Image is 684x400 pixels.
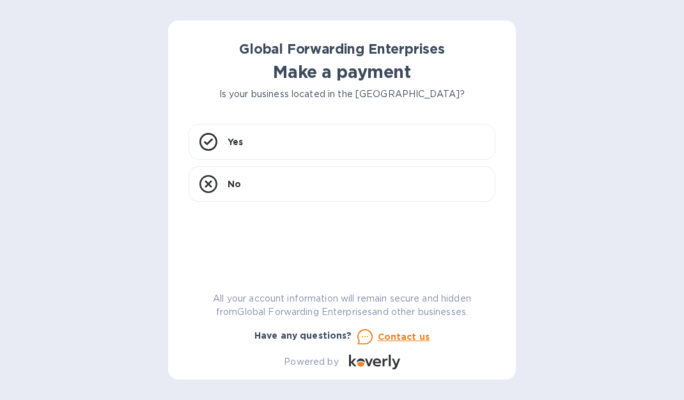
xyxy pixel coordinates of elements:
[189,62,495,82] h1: Make a payment
[189,88,495,101] p: Is your business located in the [GEOGRAPHIC_DATA]?
[228,178,241,190] p: No
[378,332,430,342] u: Contact us
[189,292,495,319] p: All your account information will remain secure and hidden from Global Forwarding Enterprises and...
[284,355,338,369] p: Powered by
[239,41,445,57] b: Global Forwarding Enterprises
[228,135,243,148] p: Yes
[254,330,352,341] b: Have any questions?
